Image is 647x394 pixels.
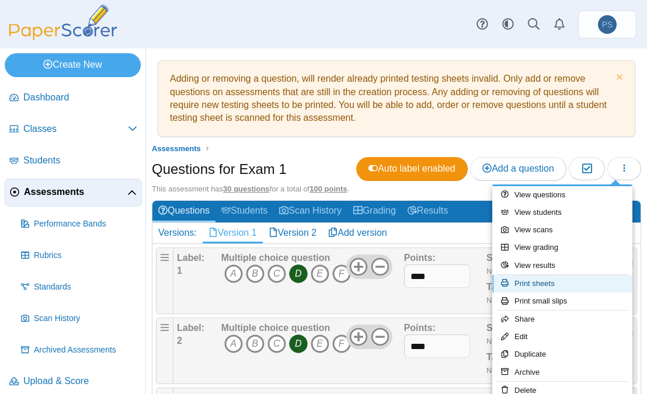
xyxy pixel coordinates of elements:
[23,91,137,104] span: Dashboard
[34,218,137,230] span: Performance Bands
[152,184,641,194] div: This assessment has for a total of .
[486,267,567,276] small: No standards selected...
[273,201,347,222] a: Scan History
[224,334,243,353] i: A
[263,223,323,243] a: Version 2
[221,253,331,263] b: Multiple choice question
[149,141,204,156] a: Assessments
[482,163,554,173] span: Add a question
[152,201,215,222] a: Questions
[492,221,632,239] a: View scans
[402,201,454,222] a: Results
[311,334,329,353] i: E
[34,313,137,325] span: Scan History
[613,72,623,85] a: Dismiss notice
[246,334,265,353] i: B
[16,273,142,301] a: Standards
[486,337,567,346] small: No standards selected...
[598,15,617,34] span: Patrick Stephens
[156,247,173,314] div: Drag handle
[492,311,632,328] a: Share
[34,281,137,293] span: Standards
[289,264,308,283] i: D
[5,53,141,76] a: Create New
[246,264,265,283] i: B
[16,336,142,364] a: Archived Assessments
[322,223,393,243] a: Add version
[177,323,204,333] b: Label:
[34,250,137,261] span: Rubrics
[470,157,566,180] a: Add a question
[486,352,510,362] b: Tags:
[602,20,613,29] span: Patrick Stephens
[267,264,286,283] i: C
[356,157,468,180] a: Auto label enabled
[486,323,535,333] b: Standards:
[492,239,632,256] a: View grading
[492,292,632,310] a: Print small slips
[16,305,142,333] a: Scan History
[492,364,632,381] a: Archive
[5,116,142,144] a: Classes
[332,264,351,283] i: F
[34,344,137,356] span: Archived Assessments
[404,253,436,263] b: Points:
[16,242,142,270] a: Rubrics
[177,253,204,263] b: Label:
[347,201,402,222] a: Grading
[492,275,632,292] a: Print sheets
[23,123,128,135] span: Classes
[223,184,269,193] u: 30 questions
[203,223,263,243] a: Version 1
[164,67,629,131] div: Adding or removing a question, will render already printed testing sheets invalid. Only add or re...
[177,336,182,346] b: 2
[492,204,632,221] a: View students
[16,210,142,238] a: Performance Bands
[578,11,636,39] a: Patrick Stephens
[152,144,201,153] span: Assessments
[177,266,182,276] b: 1
[5,179,142,207] a: Assessments
[5,32,121,42] a: PaperScorer
[547,12,572,37] a: Alerts
[492,328,632,346] a: Edit
[152,159,287,179] h1: Questions for Exam 1
[368,163,455,173] span: Auto label enabled
[492,257,632,274] a: View results
[311,264,329,283] i: E
[309,184,347,193] u: 100 points
[267,334,286,353] i: C
[24,186,127,198] span: Assessments
[156,318,173,384] div: Drag handle
[224,264,243,283] i: A
[5,147,142,175] a: Students
[215,201,273,222] a: Students
[23,375,137,388] span: Upload & Score
[332,334,351,353] i: F
[492,186,632,204] a: View questions
[289,334,308,353] i: D
[5,84,142,112] a: Dashboard
[152,223,203,243] div: Versions:
[404,323,436,333] b: Points:
[486,366,548,375] small: No tags selected...
[5,5,121,40] img: PaperScorer
[486,282,510,292] b: Tags:
[221,323,331,333] b: Multiple choice question
[486,253,535,263] b: Standards:
[492,346,632,363] a: Duplicate
[23,154,137,167] span: Students
[486,296,548,305] small: No tags selected...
